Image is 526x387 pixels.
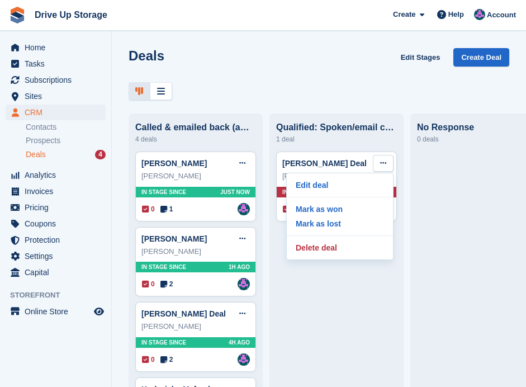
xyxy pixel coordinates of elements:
span: 0 [142,355,155,365]
span: Storefront [10,290,111,301]
a: [PERSON_NAME] Deal [282,159,367,168]
a: menu [6,88,106,104]
a: Edit Stages [396,48,445,67]
a: Preview store [92,305,106,318]
span: 1H AGO [229,263,250,271]
a: Mark as won [291,202,388,216]
span: 4H AGO [229,338,250,347]
span: 0 [142,204,155,214]
span: In stage since [141,263,186,271]
a: menu [6,72,106,88]
a: [PERSON_NAME] [141,234,207,243]
span: CRM [25,105,92,120]
div: [PERSON_NAME] [141,321,250,332]
a: menu [6,232,106,248]
a: menu [6,265,106,280]
span: Pricing [25,200,92,215]
span: Account [487,10,516,21]
a: menu [6,56,106,72]
div: [PERSON_NAME] [141,246,250,257]
a: menu [6,216,106,232]
div: 1 deal [276,133,397,146]
span: 2 [160,279,173,289]
a: menu [6,200,106,215]
span: Protection [25,232,92,248]
img: Andy [238,278,250,290]
a: menu [6,105,106,120]
span: Invoices [25,183,92,199]
span: Deals [26,149,46,160]
a: Edit deal [291,178,388,192]
span: 0 [283,204,296,214]
div: 4 deals [135,133,256,146]
a: Prospects [26,135,106,147]
span: In stage since [141,188,186,196]
span: Settings [25,248,92,264]
span: Help [448,9,464,20]
div: Qualified: Spoken/email conversation with them [276,122,397,133]
a: Deals 4 [26,149,106,161]
span: Prospects [26,135,60,146]
a: [PERSON_NAME] [141,159,207,168]
img: stora-icon-8386f47178a22dfd0bd8f6a31ec36ba5ce8667c1dd55bd0f319d3a0aa187defe.svg [9,7,26,23]
a: Create Deal [453,48,509,67]
img: Andy [238,353,250,366]
a: menu [6,40,106,55]
a: menu [6,183,106,199]
a: menu [6,167,106,183]
img: Andy [474,9,485,20]
a: [PERSON_NAME] Deal [141,309,226,318]
span: In stage since [282,188,327,196]
span: Just now [220,188,250,196]
span: Tasks [25,56,92,72]
span: Capital [25,265,92,280]
span: Home [25,40,92,55]
span: 1 [160,204,173,214]
span: Create [393,9,415,20]
a: menu [6,248,106,264]
span: Analytics [25,167,92,183]
span: Sites [25,88,92,104]
a: Drive Up Storage [30,6,112,24]
a: Mark as lost [291,216,388,231]
div: [PERSON_NAME] [282,171,391,182]
img: Andy [238,203,250,215]
a: Contacts [26,122,106,133]
div: [PERSON_NAME] [141,171,250,182]
span: 2 [160,355,173,365]
span: In stage since [141,338,186,347]
span: Subscriptions [25,72,92,88]
a: Delete deal [291,240,388,255]
a: menu [6,304,106,319]
div: Called & emailed back (awaiting response) [135,122,256,133]
h1: Deals [129,48,164,63]
span: 0 [142,279,155,289]
span: Online Store [25,304,92,319]
span: Coupons [25,216,92,232]
div: 4 [95,150,106,159]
